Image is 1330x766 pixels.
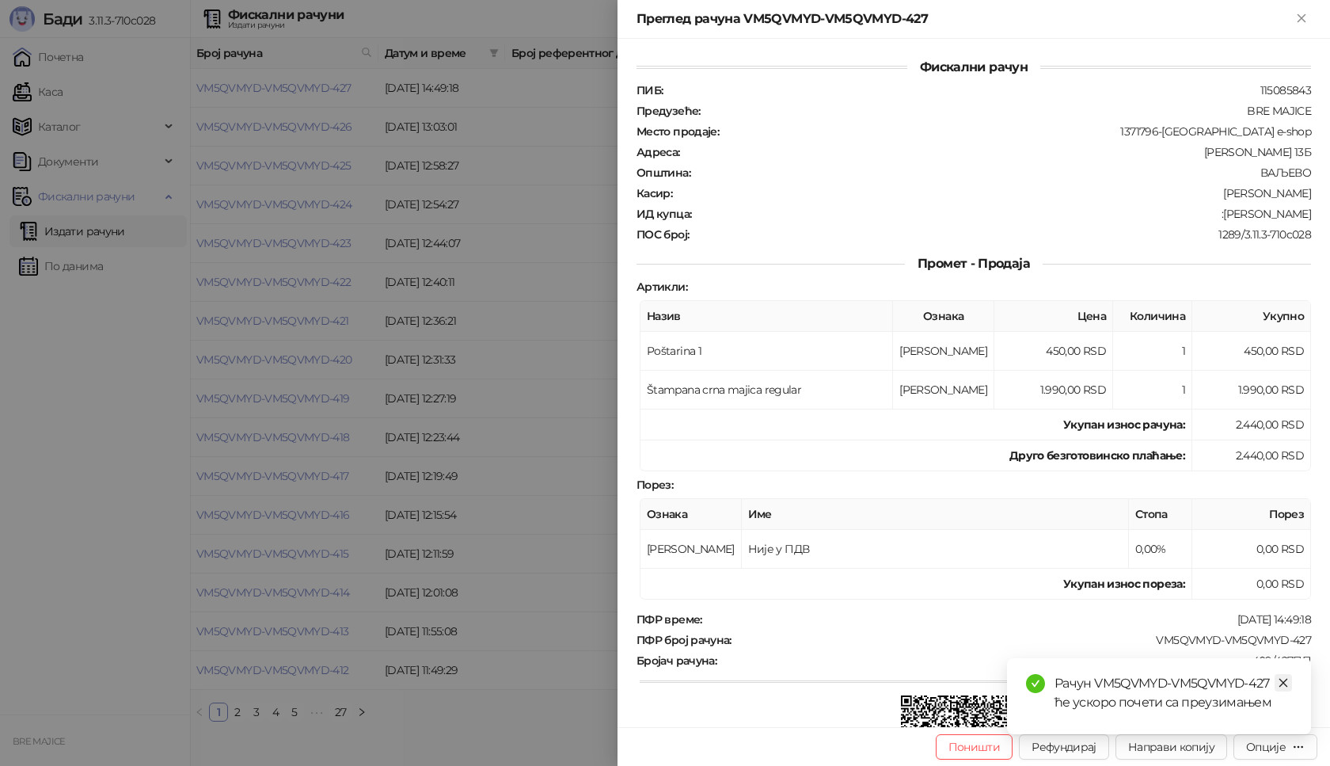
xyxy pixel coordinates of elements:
td: 0,00% [1129,530,1192,569]
div: 115085843 [664,83,1313,97]
strong: Укупан износ рачуна : [1063,417,1185,432]
strong: ИД купца : [636,207,691,221]
strong: ПФР број рачуна : [636,633,731,647]
button: Поништи [936,734,1013,760]
div: [DATE] 14:49:18 [704,612,1313,627]
div: 1289/3.11.3-710c028 [690,227,1313,242]
strong: ПФР време : [636,612,702,627]
strong: Место продаје : [636,124,719,139]
td: 1.990,00 RSD [1192,371,1311,410]
span: close [1278,677,1289,688]
strong: Друго безготовинско плаћање : [1009,448,1185,463]
td: 1.990,00 RSD [994,371,1113,410]
th: Цена [994,301,1113,332]
span: check-circle [1026,674,1045,693]
td: Poštarina 1 [640,332,893,371]
th: Количина [1113,301,1192,332]
strong: Предузеће : [636,104,701,118]
strong: Артикли : [636,280,687,294]
div: ВАЉЕВО [692,166,1313,180]
div: BRE MAJICE [702,104,1313,118]
td: [PERSON_NAME] [893,332,994,371]
td: 1 [1113,332,1192,371]
div: VM5QVMYD-VM5QVMYD-427 [733,633,1313,647]
th: Ознака [640,499,742,530]
div: :[PERSON_NAME] [693,207,1313,221]
strong: Адреса : [636,145,680,159]
td: Није у ПДВ [742,530,1129,569]
td: 1 [1113,371,1192,410]
span: Фискални рачун [907,59,1040,74]
strong: ПОС број : [636,227,689,242]
strong: Општина : [636,166,690,180]
th: Укупно [1192,301,1311,332]
div: Опције [1246,740,1286,754]
td: 0,00 RSD [1192,530,1311,569]
th: Име [742,499,1129,530]
th: Назив [640,301,893,332]
div: 1371796-[GEOGRAPHIC_DATA] e-shop [720,124,1313,139]
td: 2.440,00 RSD [1192,410,1311,440]
button: Close [1292,10,1311,29]
strong: Бројач рачуна : [636,654,716,668]
td: 2.440,00 RSD [1192,440,1311,471]
td: 0,00 RSD [1192,569,1311,600]
div: [PERSON_NAME] [674,186,1313,200]
span: Направи копију [1128,740,1214,754]
div: [PERSON_NAME] 13Б [682,145,1313,159]
strong: Укупан износ пореза: [1063,577,1185,591]
strong: Касир : [636,186,672,200]
div: 409/427ПП [718,654,1313,668]
a: Close [1275,674,1292,692]
div: Рачун VM5QVMYD-VM5QVMYD-427 ће ускоро почети са преузимањем [1054,674,1292,712]
th: Стопа [1129,499,1192,530]
td: 450,00 RSD [1192,332,1311,371]
button: Рефундирај [1019,734,1109,760]
strong: Порез : [636,478,673,492]
td: [PERSON_NAME] [640,530,742,569]
div: Преглед рачуна VM5QVMYD-VM5QVMYD-427 [636,10,1292,29]
button: Опције [1233,734,1317,760]
button: Направи копију [1115,734,1227,760]
th: Ознака [893,301,994,332]
td: Štampana crna majica regular [640,371,893,410]
strong: ПИБ : [636,83,663,97]
span: Промет - Продаја [905,256,1043,271]
td: 450,00 RSD [994,332,1113,371]
th: Порез [1192,499,1311,530]
td: [PERSON_NAME] [893,371,994,410]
